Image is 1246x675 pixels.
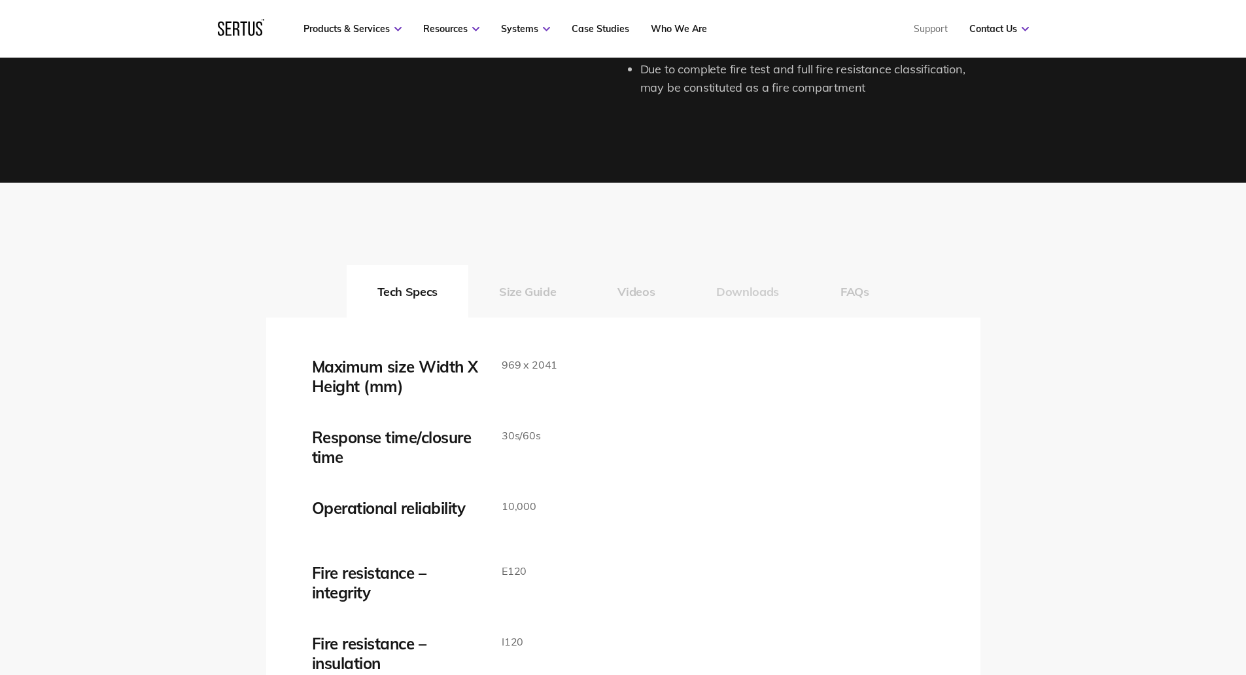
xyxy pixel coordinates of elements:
[1011,523,1246,675] iframe: Chat Widget
[587,265,685,318] button: Videos
[502,357,557,374] p: 969 x 2041
[640,60,980,98] li: Due to complete fire test and full fire resistance classification, may be constituted as a fire c...
[303,23,402,35] a: Products & Services
[502,498,536,515] p: 10,000
[502,563,527,580] p: E120
[572,23,629,35] a: Case Studies
[312,498,482,518] div: Operational reliability
[312,563,482,602] div: Fire resistance – integrity
[685,265,810,318] button: Downloads
[502,634,523,651] p: I120
[810,265,900,318] button: FAQs
[312,428,482,467] div: Response time/closure time
[502,428,541,445] p: 30s/60s
[501,23,550,35] a: Systems
[312,634,482,673] div: Fire resistance – insulation
[969,23,1029,35] a: Contact Us
[468,265,587,318] button: Size Guide
[914,23,948,35] a: Support
[312,357,482,396] div: Maximum size Width X Height (mm)
[423,23,479,35] a: Resources
[651,23,707,35] a: Who We Are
